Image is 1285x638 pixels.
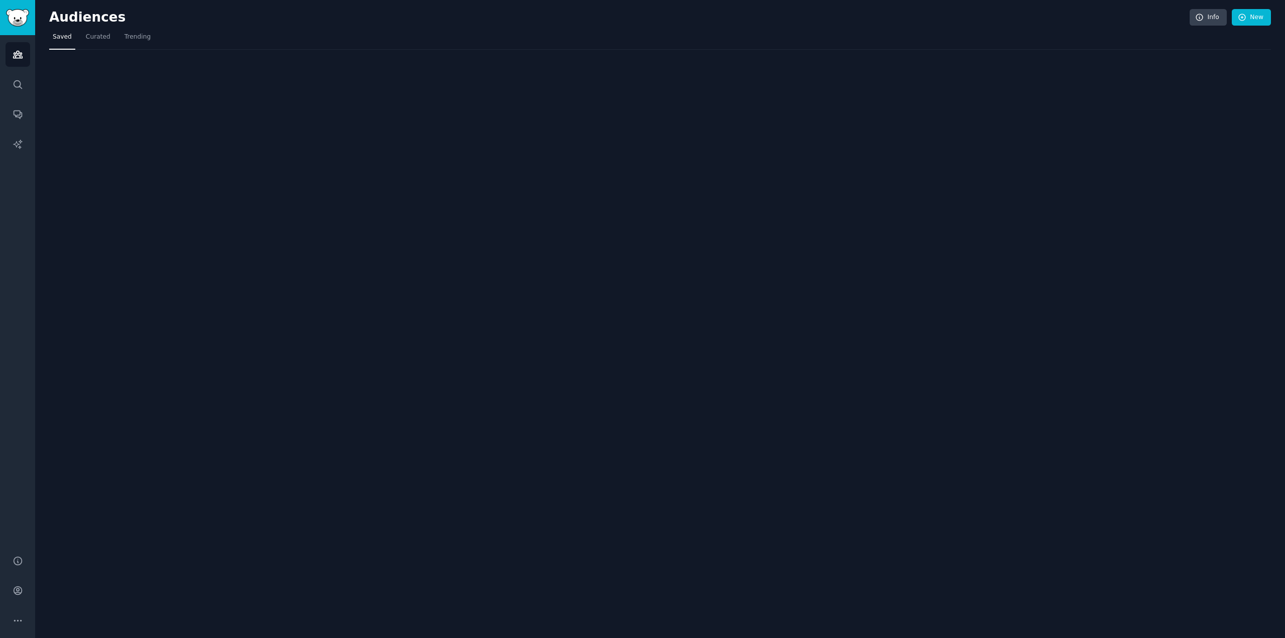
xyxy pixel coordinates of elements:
a: Trending [121,29,154,50]
h2: Audiences [49,10,1190,26]
a: Saved [49,29,75,50]
img: GummySearch logo [6,9,29,27]
a: Curated [82,29,114,50]
span: Trending [124,33,151,42]
a: Info [1190,9,1227,26]
a: New [1232,9,1271,26]
span: Curated [86,33,110,42]
span: Saved [53,33,72,42]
